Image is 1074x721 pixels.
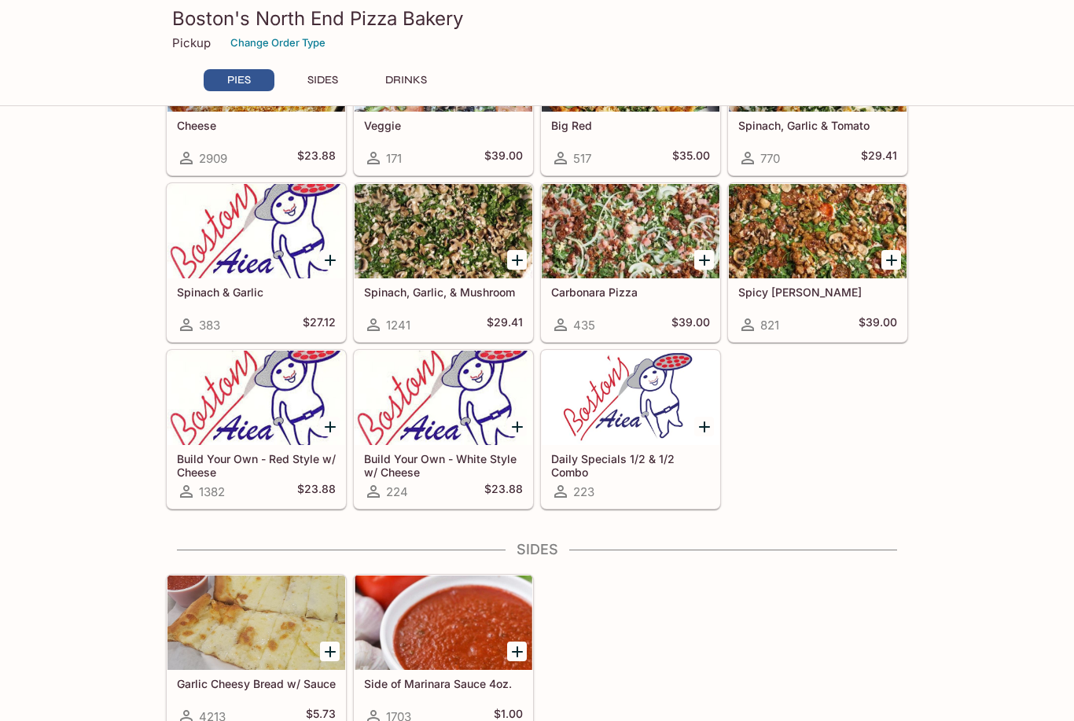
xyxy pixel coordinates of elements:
[167,576,345,670] div: Garlic Cheesy Bread w/ Sauce
[881,250,901,270] button: Add Spicy Jenny
[729,17,907,112] div: Spinach, Garlic & Tomato
[859,315,897,334] h5: $39.00
[172,35,211,50] p: Pickup
[573,318,595,333] span: 435
[671,315,710,334] h5: $39.00
[223,31,333,55] button: Change Order Type
[386,484,408,499] span: 224
[303,315,336,334] h5: $27.12
[355,17,532,112] div: Veggie
[354,350,533,509] a: Build Your Own - White Style w/ Cheese224$23.88
[672,149,710,167] h5: $35.00
[297,482,336,501] h5: $23.88
[364,119,523,132] h5: Veggie
[861,149,897,167] h5: $29.41
[167,17,345,112] div: Cheese
[287,69,358,91] button: SIDES
[177,677,336,690] h5: Garlic Cheesy Bread w/ Sauce
[551,119,710,132] h5: Big Red
[573,151,591,166] span: 517
[551,285,710,299] h5: Carbonara Pizza
[355,576,532,670] div: Side of Marinara Sauce 4oz.
[542,351,719,445] div: Daily Specials 1/2 & 1/2 Combo
[507,417,527,436] button: Add Build Your Own - White Style w/ Cheese
[694,250,714,270] button: Add Carbonara Pizza
[177,119,336,132] h5: Cheese
[760,151,780,166] span: 770
[487,315,523,334] h5: $29.41
[355,351,532,445] div: Build Your Own - White Style w/ Cheese
[738,285,897,299] h5: Spicy [PERSON_NAME]
[542,184,719,278] div: Carbonara Pizza
[167,184,345,278] div: Spinach & Garlic
[364,677,523,690] h5: Side of Marinara Sauce 4oz.
[320,250,340,270] button: Add Spinach & Garlic
[320,642,340,661] button: Add Garlic Cheesy Bread w/ Sauce
[320,417,340,436] button: Add Build Your Own - Red Style w/ Cheese
[551,452,710,478] h5: Daily Specials 1/2 & 1/2 Combo
[386,318,410,333] span: 1241
[199,318,220,333] span: 383
[729,184,907,278] div: Spicy Jenny
[199,151,227,166] span: 2909
[167,351,345,445] div: Build Your Own - Red Style w/ Cheese
[167,183,346,342] a: Spinach & Garlic383$27.12
[167,350,346,509] a: Build Your Own - Red Style w/ Cheese1382$23.88
[728,183,907,342] a: Spicy [PERSON_NAME]821$39.00
[355,184,532,278] div: Spinach, Garlic, & Mushroom
[386,151,402,166] span: 171
[364,452,523,478] h5: Build Your Own - White Style w/ Cheese
[507,250,527,270] button: Add Spinach, Garlic, & Mushroom
[204,69,274,91] button: PIES
[484,149,523,167] h5: $39.00
[364,285,523,299] h5: Spinach, Garlic, & Mushroom
[177,452,336,478] h5: Build Your Own - Red Style w/ Cheese
[166,541,908,558] h4: SIDES
[354,183,533,342] a: Spinach, Garlic, & Mushroom1241$29.41
[573,484,594,499] span: 223
[177,285,336,299] h5: Spinach & Garlic
[172,6,902,31] h3: Boston's North End Pizza Bakery
[694,417,714,436] button: Add Daily Specials 1/2 & 1/2 Combo
[738,119,897,132] h5: Spinach, Garlic & Tomato
[370,69,441,91] button: DRINKS
[541,350,720,509] a: Daily Specials 1/2 & 1/2 Combo223
[542,17,719,112] div: Big Red
[507,642,527,661] button: Add Side of Marinara Sauce 4oz.
[484,482,523,501] h5: $23.88
[297,149,336,167] h5: $23.88
[199,484,225,499] span: 1382
[760,318,779,333] span: 821
[541,183,720,342] a: Carbonara Pizza435$39.00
